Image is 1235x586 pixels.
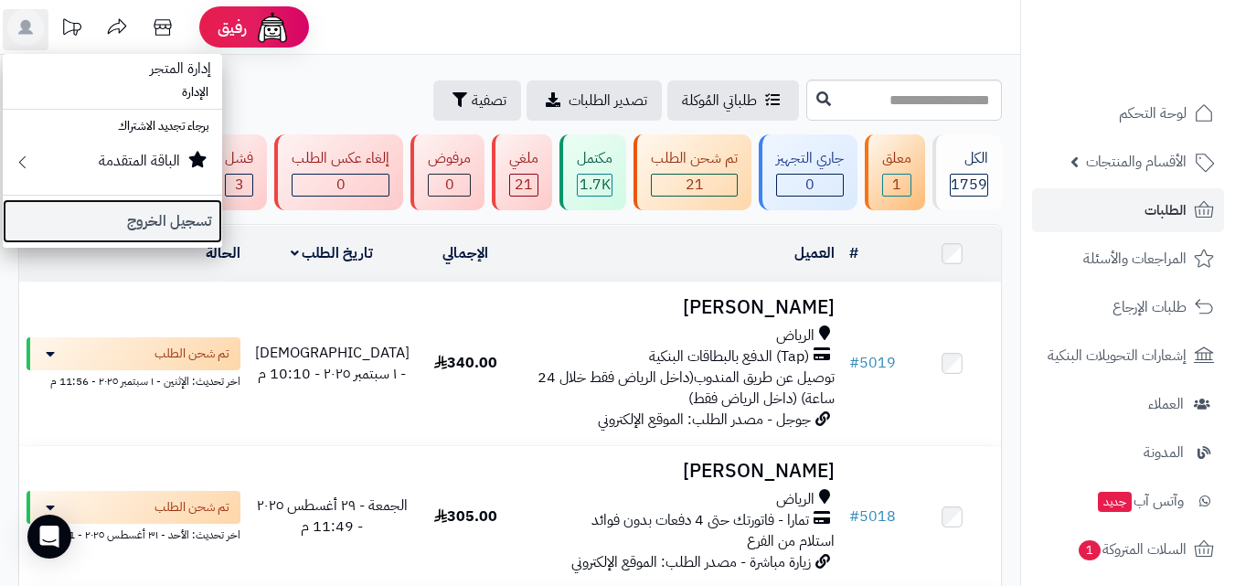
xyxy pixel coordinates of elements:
[429,175,470,196] div: 0
[27,524,240,543] div: اخر تحديث: الأحد - ٣١ أغسطس ٢٠٢٥ - 3:31 م
[755,134,861,210] a: جاري التجهيز 0
[218,16,247,38] span: رفيق
[1145,197,1187,223] span: الطلبات
[433,80,521,121] button: تصفية
[883,175,910,196] div: 1
[569,90,647,112] span: تصدير الطلبات
[225,148,253,169] div: فشل
[1032,188,1224,232] a: الطلبات
[747,530,835,552] span: استلام من الفرع
[950,148,988,169] div: الكل
[488,134,556,210] a: ملغي 21
[1032,91,1224,135] a: لوحة التحكم
[849,242,858,264] a: #
[651,148,738,169] div: تم شحن الطلب
[292,148,389,169] div: إلغاء عكس الطلب
[1096,488,1184,514] span: وآتس آب
[1083,246,1187,272] span: المراجعات والأسئلة
[442,242,488,264] a: الإجمالي
[882,148,911,169] div: معلق
[686,174,704,196] span: 21
[434,352,497,374] span: 340.00
[1032,479,1224,523] a: وآتس آبجديد
[1077,537,1187,562] span: السلات المتروكة
[571,551,811,573] span: زيارة مباشرة - مصدر الطلب: الموقع الإلكتروني
[591,510,809,531] span: تمارا - فاتورتك حتى 4 دفعات بدون فوائد
[951,174,987,196] span: 1759
[510,175,538,196] div: 21
[48,9,94,50] a: تحديثات المنصة
[204,134,271,210] a: فشل 3
[336,174,346,196] span: 0
[27,370,240,389] div: اخر تحديث: الإثنين - ١ سبتمبر ٢٠٢٥ - 11:56 م
[428,148,471,169] div: مرفوض
[1086,149,1187,175] span: الأقسام والمنتجات
[407,134,488,210] a: مرفوض 0
[154,345,229,363] span: تم شحن الطلب
[1048,343,1187,368] span: إشعارات التحويلات البنكية
[271,134,407,210] a: إلغاء عكس الطلب 0
[1032,285,1224,329] a: طلبات الإرجاع
[522,461,835,482] h3: [PERSON_NAME]
[861,134,929,210] a: معلق 1
[527,80,662,121] a: تصدير الطلبات
[255,342,410,385] span: [DEMOGRAPHIC_DATA] - ١ سبتمبر ٢٠٢٥ - 10:10 م
[777,175,843,196] div: 0
[849,352,896,374] a: #5019
[509,148,538,169] div: ملغي
[515,174,533,196] span: 21
[805,174,814,196] span: 0
[794,242,835,264] a: العميل
[1111,48,1218,87] img: logo-2.png
[556,134,630,210] a: مكتمل 1.7K
[929,134,1006,210] a: الكل1759
[1032,237,1224,281] a: المراجعات والأسئلة
[1098,492,1132,512] span: جديد
[849,506,859,527] span: #
[445,174,454,196] span: 0
[630,134,755,210] a: تم شحن الطلب 21
[649,346,809,368] span: (Tap) الدفع بالبطاقات البنكية
[472,90,506,112] span: تصفية
[776,489,814,510] span: الرياض
[538,367,835,410] span: توصيل عن طريق المندوب(داخل الرياض فقط خلال 24 ساعة) (داخل الرياض فقط)
[257,495,408,538] span: الجمعة - ٢٩ أغسطس ٢٠٢٥ - 11:49 م
[849,352,859,374] span: #
[598,409,811,431] span: جوجل - مصدر الطلب: الموقع الإلكتروني
[580,174,611,196] span: 1.7K
[652,175,737,196] div: 21
[776,325,814,346] span: الرياض
[3,199,222,243] a: تسجيل الخروج
[1148,391,1184,417] span: العملاء
[578,175,612,196] div: 1696
[1119,101,1187,126] span: لوحة التحكم
[1113,294,1187,320] span: طلبات الإرجاع
[293,175,389,196] div: 0
[226,175,252,196] div: 3
[27,515,71,559] div: Open Intercom Messenger
[139,47,222,91] span: إدارة المتجر
[1032,527,1224,571] a: السلات المتروكة1
[99,150,180,172] small: الباقة المتقدمة
[849,506,896,527] a: #5018
[434,506,497,527] span: 305.00
[1032,382,1224,426] a: العملاء
[206,242,240,264] a: الحالة
[1032,334,1224,378] a: إشعارات التحويلات البنكية
[522,297,835,318] h3: [PERSON_NAME]
[682,90,757,112] span: طلباتي المُوكلة
[1144,440,1184,465] span: المدونة
[667,80,799,121] a: طلباتي المُوكلة
[254,9,291,46] img: ai-face.png
[154,498,229,517] span: تم شحن الطلب
[235,174,244,196] span: 3
[3,80,222,106] li: الإدارة
[291,242,374,264] a: تاريخ الطلب
[892,174,901,196] span: 1
[3,140,222,191] a: الباقة المتقدمة
[3,113,222,140] li: برجاء تجديد الاشتراك
[776,148,844,169] div: جاري التجهيز
[1032,431,1224,474] a: المدونة
[1079,540,1101,560] span: 1
[577,148,612,169] div: مكتمل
